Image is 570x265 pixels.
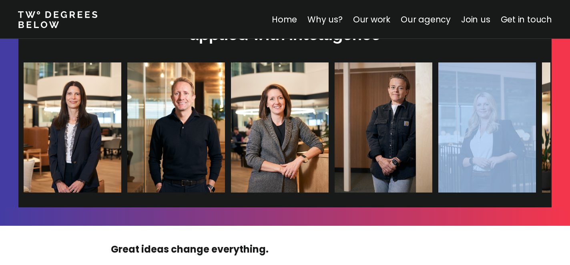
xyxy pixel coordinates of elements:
img: Gemma [230,62,328,193]
img: Halina [438,62,535,193]
a: Our agency [401,14,451,25]
a: Home [272,14,297,25]
img: James [126,62,224,193]
img: Clare [23,62,120,193]
img: Dani [334,62,432,193]
a: Get in touch [501,14,552,25]
strong: Great ideas change everything. [111,243,269,256]
p: Creative bravery, applied with intelligence [22,8,548,43]
a: Why us? [307,14,343,25]
a: Join us [461,14,490,25]
a: Our work [353,14,390,25]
